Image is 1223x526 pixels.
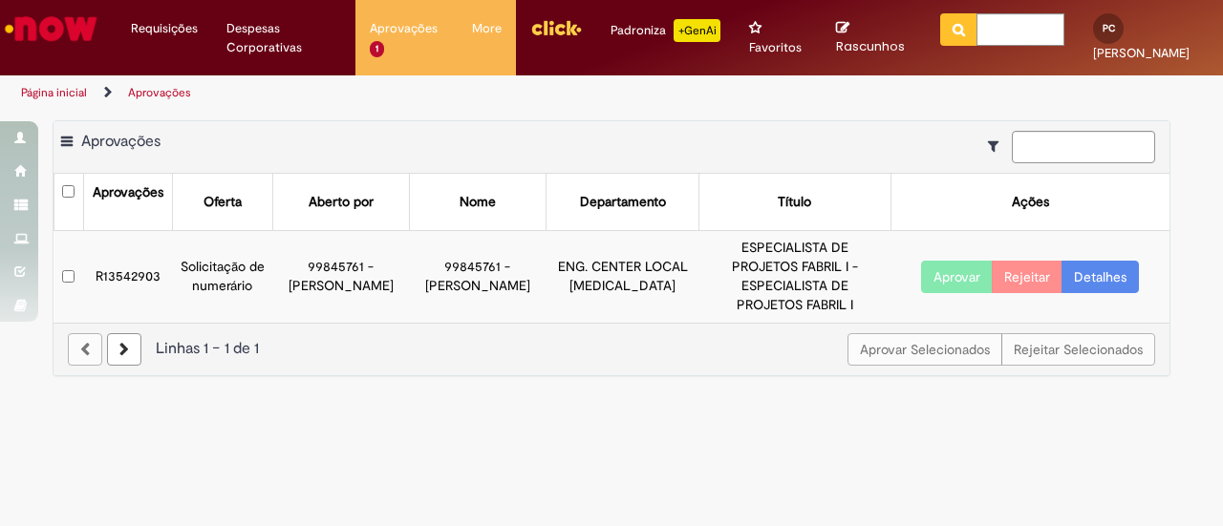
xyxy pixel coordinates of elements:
button: Rejeitar [992,261,1062,293]
td: ESPECIALISTA DE PROJETOS FABRIL I - ESPECIALISTA DE PROJETOS FABRIL I [699,231,891,323]
a: Detalhes [1062,261,1139,293]
span: PC [1103,22,1115,34]
i: Mostrar filtros para: Suas Solicitações [988,139,1008,153]
div: Aprovações [93,183,163,202]
td: 99845761 - [PERSON_NAME] [272,231,409,323]
div: Oferta [204,193,242,212]
th: Aprovações [83,174,172,230]
a: Aprovações [128,85,191,100]
a: Rascunhos [836,20,912,55]
div: Ações [1012,193,1049,212]
button: Pesquisar [940,13,977,46]
div: Nome [460,193,496,212]
a: Página inicial [21,85,87,100]
span: Aprovações [81,132,161,151]
span: Despesas Corporativas [226,19,342,57]
span: [PERSON_NAME] [1093,45,1190,61]
span: More [472,19,502,38]
ul: Trilhas de página [14,75,801,111]
td: Solicitação de numerário [173,231,273,323]
img: click_logo_yellow_360x200.png [530,13,582,42]
img: ServiceNow [2,10,100,48]
button: Aprovar [921,261,993,293]
span: Rascunhos [836,37,905,55]
div: Título [778,193,811,212]
div: Padroniza [611,19,720,42]
td: R13542903 [83,231,172,323]
div: Departamento [580,193,666,212]
span: Aprovações [370,19,438,38]
span: Requisições [131,19,198,38]
span: 1 [370,41,384,57]
span: Favoritos [749,38,802,57]
td: 99845761 - [PERSON_NAME] [409,231,546,323]
div: Aberto por [309,193,374,212]
p: +GenAi [674,19,720,42]
td: ENG. CENTER LOCAL [MEDICAL_DATA] [547,231,699,323]
div: Linhas 1 − 1 de 1 [68,338,1155,360]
